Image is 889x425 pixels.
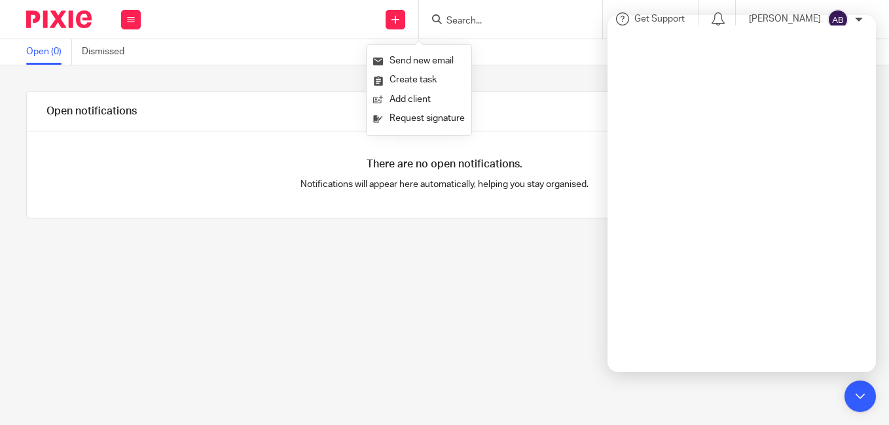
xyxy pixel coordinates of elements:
img: svg%3E [827,9,848,30]
a: Dismissed [82,39,134,65]
a: Open (0) [26,39,72,65]
a: Create task [373,71,465,90]
a: Request signature [373,109,465,128]
h1: Open notifications [46,105,137,118]
p: [PERSON_NAME] [749,12,821,25]
p: Notifications will appear here automatically, helping you stay organised. [236,178,653,191]
a: Send new email [373,52,465,71]
h4: There are no open notifications. [367,158,522,171]
img: Pixie [26,10,92,28]
a: Add client [373,90,465,109]
input: Search [445,16,563,27]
